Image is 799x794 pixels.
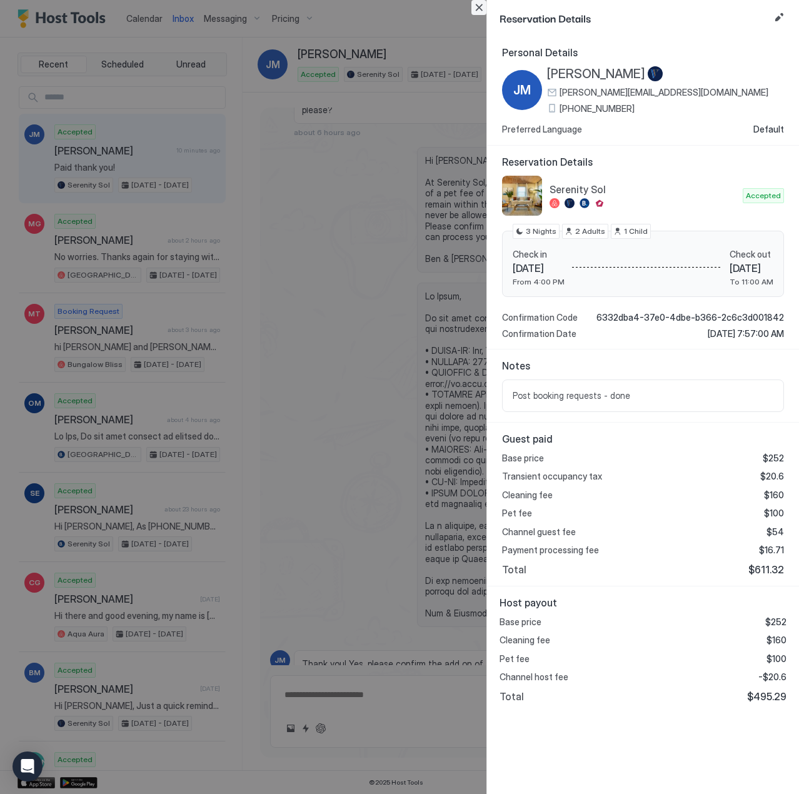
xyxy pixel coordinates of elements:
[550,183,738,196] span: Serenity Sol
[575,226,605,237] span: 2 Adults
[766,635,786,646] span: $160
[765,616,786,628] span: $252
[547,66,645,82] span: [PERSON_NAME]
[771,10,786,25] button: Edit reservation
[513,249,565,260] span: Check in
[502,176,542,216] div: listing image
[502,328,576,339] span: Confirmation Date
[758,671,786,683] span: -$20.6
[502,453,544,464] span: Base price
[759,545,784,556] span: $16.71
[500,596,786,609] span: Host payout
[502,433,784,445] span: Guest paid
[500,653,530,665] span: Pet fee
[764,490,784,501] span: $160
[502,46,784,59] span: Personal Details
[766,653,786,665] span: $100
[763,453,784,464] span: $252
[500,10,769,26] span: Reservation Details
[764,508,784,519] span: $100
[502,545,599,556] span: Payment processing fee
[500,616,541,628] span: Base price
[748,563,784,576] span: $611.32
[526,226,556,237] span: 3 Nights
[746,190,781,201] span: Accepted
[730,262,773,274] span: [DATE]
[502,359,784,372] span: Notes
[502,563,526,576] span: Total
[708,328,784,339] span: [DATE] 7:57:00 AM
[730,249,773,260] span: Check out
[500,635,550,646] span: Cleaning fee
[500,690,524,703] span: Total
[766,526,784,538] span: $54
[513,262,565,274] span: [DATE]
[500,671,568,683] span: Channel host fee
[13,751,43,781] div: Open Intercom Messenger
[596,312,784,323] span: 6332dba4-37e0-4dbe-b366-2c6c3d001842
[502,471,602,482] span: Transient occupancy tax
[502,490,553,501] span: Cleaning fee
[502,156,784,168] span: Reservation Details
[624,226,648,237] span: 1 Child
[513,277,565,286] span: From 4:00 PM
[747,690,786,703] span: $495.29
[502,312,578,323] span: Confirmation Code
[502,124,582,135] span: Preferred Language
[753,124,784,135] span: Default
[513,390,773,401] span: Post booking requests - done
[502,526,576,538] span: Channel guest fee
[560,103,635,114] span: [PHONE_NUMBER]
[760,471,784,482] span: $20.6
[560,87,768,98] span: [PERSON_NAME][EMAIL_ADDRESS][DOMAIN_NAME]
[502,508,532,519] span: Pet fee
[730,277,773,286] span: To 11:00 AM
[513,81,531,99] span: JM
